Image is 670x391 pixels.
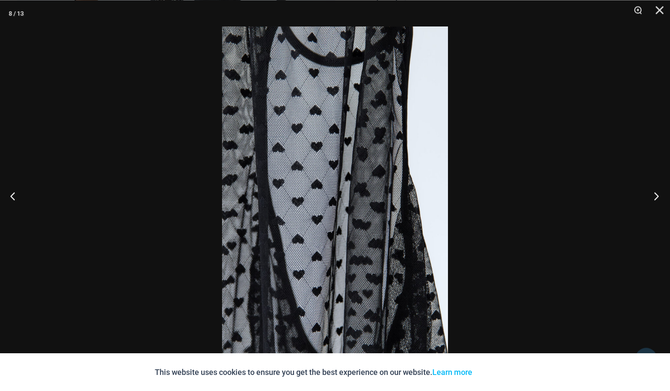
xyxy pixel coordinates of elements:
img: Delta Black Hearts 5612 Dress 16 [222,26,448,365]
p: This website uses cookies to ensure you get the best experience on our website. [155,365,472,378]
button: Accept [479,361,516,382]
button: Next [637,174,670,217]
a: Learn more [432,367,472,376]
div: 8 / 13 [9,7,24,20]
